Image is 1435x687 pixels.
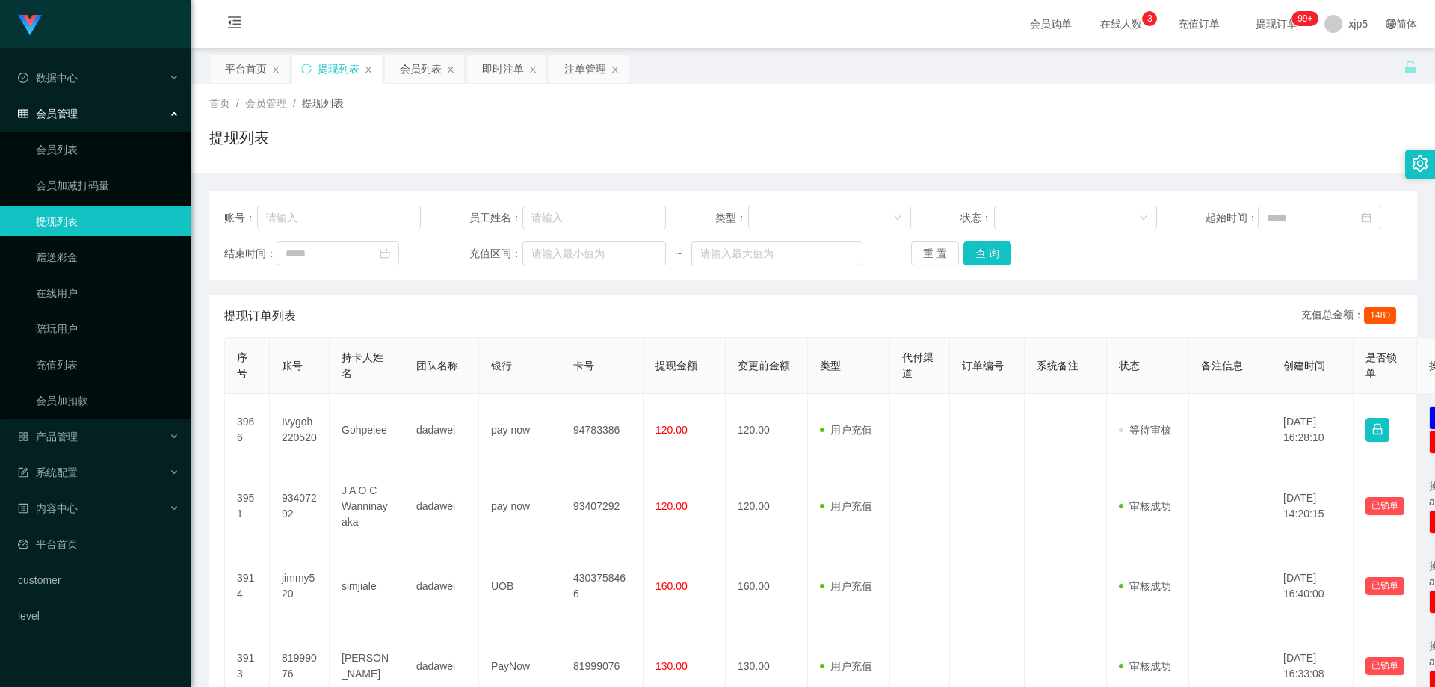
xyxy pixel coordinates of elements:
[561,394,644,466] td: 94783386
[738,360,790,372] span: 变更前金额
[482,55,524,83] div: 即时注单
[404,394,479,466] td: dadawei
[18,565,179,595] a: customer
[1170,19,1227,29] span: 充值订单
[330,466,404,546] td: J A O C Wanninayaka
[1037,360,1078,372] span: 系统备注
[18,72,78,84] span: 数据中心
[1283,360,1325,372] span: 创建时间
[1119,424,1171,436] span: 等待审核
[1364,307,1396,324] span: 1480
[1386,19,1396,29] i: 图标: global
[561,466,644,546] td: 93407292
[18,529,179,559] a: 图标: dashboard平台首页
[479,466,561,546] td: pay now
[18,108,78,120] span: 会员管理
[18,502,78,514] span: 内容中心
[1271,546,1354,626] td: [DATE] 16:40:00
[400,55,442,83] div: 会员列表
[522,206,666,229] input: 请输入
[1119,580,1171,592] span: 审核成功
[469,210,522,226] span: 员工姓名：
[225,546,270,626] td: 3914
[257,206,421,229] input: 请输入
[655,580,688,592] span: 160.00
[36,278,179,308] a: 在线用户
[911,241,959,265] button: 重 置
[1119,500,1171,512] span: 审核成功
[318,55,359,83] div: 提现列表
[36,386,179,416] a: 会员加扣款
[522,241,666,265] input: 请输入最小值为
[225,55,267,83] div: 平台首页
[820,580,872,592] span: 用户充值
[209,1,260,49] i: 图标: menu-fold
[36,170,179,200] a: 会员加减打码量
[18,73,28,83] i: 图标: check-circle-o
[1412,155,1428,172] i: 图标: setting
[18,601,179,631] a: level
[237,351,247,379] span: 序号
[1365,497,1404,515] button: 已锁单
[1147,11,1152,26] p: 3
[342,351,383,379] span: 持卡人姓名
[18,467,28,478] i: 图标: form
[655,660,688,672] span: 130.00
[416,360,458,372] span: 团队名称
[224,307,296,325] span: 提现订单列表
[962,360,1004,372] span: 订单编号
[209,97,230,109] span: 首页
[960,210,994,226] span: 状态：
[1201,360,1243,372] span: 备注信息
[225,466,270,546] td: 3951
[36,314,179,344] a: 陪玩用户
[528,65,537,74] i: 图标: close
[330,546,404,626] td: simjiale
[726,546,808,626] td: 160.00
[1365,418,1389,442] button: 图标: lock
[302,97,344,109] span: 提现列表
[36,242,179,272] a: 赠送彩金
[573,360,594,372] span: 卡号
[655,500,688,512] span: 120.00
[491,360,512,372] span: 银行
[561,546,644,626] td: 4303758466
[479,394,561,466] td: pay now
[1361,212,1371,223] i: 图标: calendar
[36,206,179,236] a: 提现列表
[655,424,688,436] span: 120.00
[18,431,78,443] span: 产品管理
[1271,466,1354,546] td: [DATE] 14:20:15
[1142,11,1157,26] sup: 3
[1093,19,1149,29] span: 在线人数
[479,546,561,626] td: UOB
[18,15,42,36] img: logo.9652507e.png
[446,65,455,74] i: 图标: close
[1365,577,1404,595] button: 已锁单
[18,431,28,442] i: 图标: appstore-o
[1404,61,1417,74] i: 图标: unlock
[18,108,28,119] i: 图标: table
[1301,307,1402,325] div: 充值总金额：
[1119,360,1140,372] span: 状态
[270,546,330,626] td: jimmy520
[364,65,373,74] i: 图标: close
[469,246,522,262] span: 充值区间：
[18,503,28,514] i: 图标: profile
[726,466,808,546] td: 120.00
[224,246,277,262] span: 结束时间：
[820,424,872,436] span: 用户充值
[1248,19,1305,29] span: 提现订单
[209,126,269,149] h1: 提现列表
[404,546,479,626] td: dadawei
[293,97,296,109] span: /
[715,210,749,226] span: 类型：
[18,466,78,478] span: 系统配置
[245,97,287,109] span: 会员管理
[902,351,933,379] span: 代付渠道
[225,394,270,466] td: 3966
[301,64,312,74] i: 图标: sync
[1119,660,1171,672] span: 审核成功
[726,394,808,466] td: 120.00
[270,466,330,546] td: 93407292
